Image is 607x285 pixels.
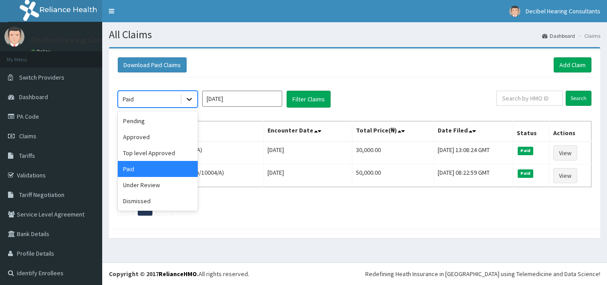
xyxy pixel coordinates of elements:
input: Select Month and Year [202,91,282,107]
div: Paid [118,161,198,177]
div: Dismissed [118,193,198,209]
th: Date Filed [434,121,513,142]
span: Paid [518,147,534,155]
span: Decibel Hearing Consultants [526,7,600,15]
td: [DATE] 08:22:59 GMT [434,165,513,187]
footer: All rights reserved. [102,262,607,285]
div: Redefining Heath Insurance in [GEOGRAPHIC_DATA] using Telemedicine and Data Science! [365,269,600,278]
a: Add Claim [554,57,591,72]
td: [DATE] 13:08:24 GMT [434,141,513,165]
input: Search by HMO ID [496,91,563,106]
div: Under Review [118,177,198,193]
img: User Image [509,6,520,17]
span: Tariffs [19,152,35,160]
button: Download Paid Claims [118,57,187,72]
td: 30,000.00 [352,141,434,165]
button: Filter Claims [287,91,331,108]
span: Claims [19,132,36,140]
strong: Copyright © 2017 . [109,270,199,278]
li: Claims [576,32,600,40]
div: Pending [118,113,198,129]
span: Dashboard [19,93,48,101]
th: Encounter Date [264,121,352,142]
td: 50,000.00 [352,165,434,187]
span: Switch Providers [19,73,64,81]
a: Online [31,48,52,55]
a: View [553,168,577,183]
td: [DATE] [264,165,352,187]
h1: All Claims [109,29,600,40]
p: Decibel Hearing Consultants [31,36,130,44]
span: Tariff Negotiation [19,191,64,199]
th: Actions [549,121,591,142]
div: Top level Approved [118,145,198,161]
div: Paid [123,95,134,104]
img: User Image [4,27,24,47]
span: Paid [518,169,534,177]
a: Dashboard [542,32,575,40]
th: Status [513,121,549,142]
a: View [553,145,577,161]
input: Search [566,91,591,106]
td: [DATE] [264,141,352,165]
div: Approved [118,129,198,145]
a: RelianceHMO [159,270,197,278]
th: Total Price(₦) [352,121,434,142]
